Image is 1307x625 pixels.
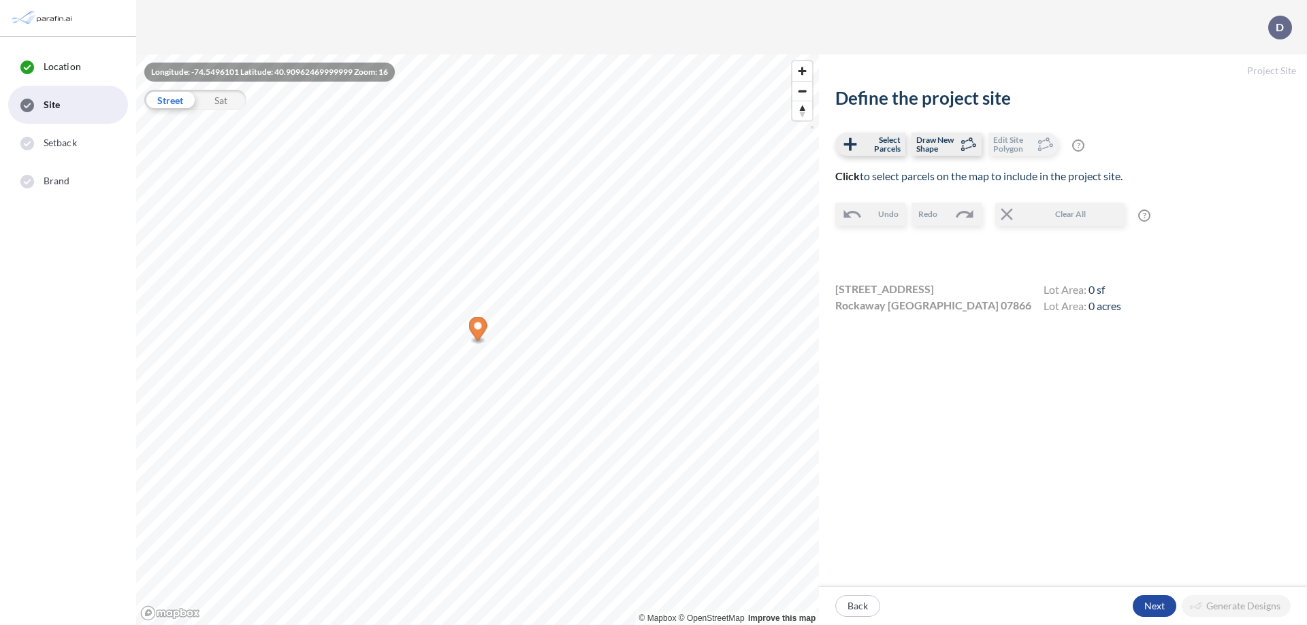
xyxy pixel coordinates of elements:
[819,54,1307,88] h5: Project Site
[835,203,905,226] button: Undo
[835,297,1031,314] span: Rockaway [GEOGRAPHIC_DATA] 07866
[911,203,982,226] button: Redo
[1072,139,1084,152] span: ?
[44,174,70,188] span: Brand
[136,54,819,625] canvas: Map
[748,613,816,623] a: Improve this map
[1088,299,1121,312] span: 0 acres
[916,135,956,153] span: Draw New Shape
[848,599,868,613] p: Back
[1144,599,1165,613] p: Next
[792,101,812,120] button: Reset bearing to north
[835,169,860,182] b: Click
[835,281,934,297] span: [STREET_ADDRESS]
[44,60,81,73] span: Location
[835,595,880,617] button: Back
[1138,209,1150,222] span: ?
[1017,208,1123,220] span: Clear All
[1088,283,1105,296] span: 0 sf
[995,203,1125,226] button: Clear All
[1044,283,1121,299] h4: Lot Area:
[835,88,1291,109] h2: Define the project site
[469,317,487,345] div: Map marker
[792,61,812,81] button: Zoom in
[993,135,1033,153] span: Edit Site Polygon
[835,169,1123,182] span: to select parcels on the map to include in the project site.
[140,605,200,621] a: Mapbox homepage
[44,136,77,150] span: Setback
[1276,21,1284,33] p: D
[639,613,677,623] a: Mapbox
[1044,299,1121,316] h4: Lot Area:
[10,5,76,31] img: Parafin
[918,208,937,220] span: Redo
[860,135,901,153] span: Select Parcels
[679,613,745,623] a: OpenStreetMap
[44,98,60,112] span: Site
[792,81,812,101] button: Zoom out
[144,63,395,82] div: Longitude: -74.5496101 Latitude: 40.90962469999999 Zoom: 16
[792,82,812,101] span: Zoom out
[1133,595,1176,617] button: Next
[144,90,195,110] div: Street
[878,208,899,220] span: Undo
[195,90,246,110] div: Sat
